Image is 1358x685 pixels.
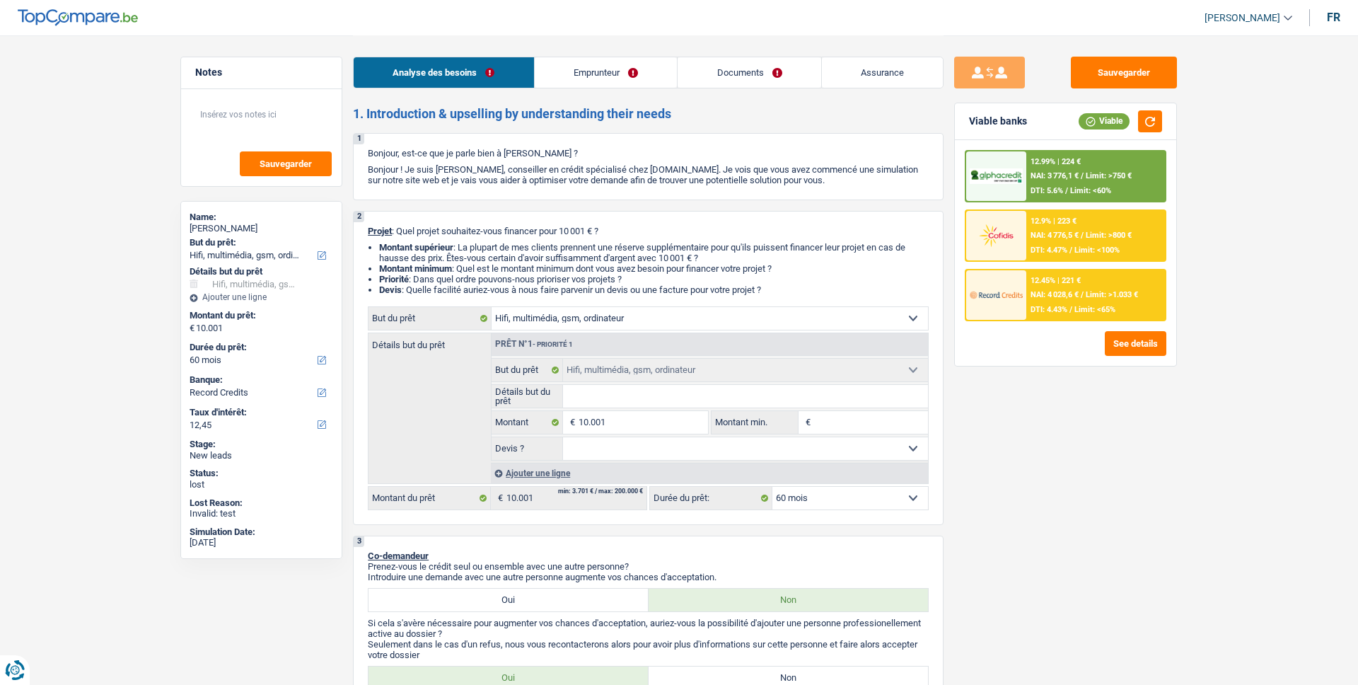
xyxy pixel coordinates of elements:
label: Devis ? [492,437,563,460]
li: : Quel est le montant minimum dont vous avez besoin pour financer votre projet ? [379,263,929,274]
div: Détails but du prêt [190,266,333,277]
p: Bonjour ! Je suis [PERSON_NAME], conseiller en crédit spécialisé chez [DOMAIN_NAME]. Je vois que ... [368,164,929,185]
img: Record Credits [970,282,1022,308]
p: : Quel projet souhaitez-vous financer pour 10 001 € ? [368,226,929,236]
div: 2 [354,212,364,222]
span: Limit: >800 € [1086,231,1132,240]
div: 3 [354,536,364,547]
div: Simulation Date: [190,526,333,538]
button: Sauvegarder [240,151,332,176]
span: € [563,411,579,434]
span: Sauvegarder [260,159,312,168]
label: Montant du prêt [368,487,491,510]
span: [PERSON_NAME] [1205,12,1280,24]
label: But du prêt [492,359,563,381]
li: : Dans quel ordre pouvons-nous prioriser vos projets ? [379,274,929,284]
div: Viable [1079,113,1130,129]
label: But du prêt: [190,237,330,248]
div: 12.9% | 223 € [1031,217,1076,226]
span: Limit: >1.033 € [1086,290,1138,299]
span: Limit: <100% [1074,246,1120,255]
p: Seulement dans le cas d'un refus, nous vous recontacterons alors pour avoir plus d'informations s... [368,639,929,660]
span: / [1069,246,1072,255]
div: [PERSON_NAME] [190,223,333,234]
div: New leads [190,450,333,461]
strong: Montant supérieur [379,242,453,253]
div: Status: [190,468,333,479]
div: Ajouter une ligne [190,292,333,302]
div: min: 3.701 € / max: 200.000 € [558,488,643,495]
span: / [1081,171,1084,180]
span: € [190,323,195,334]
a: Assurance [822,57,944,88]
img: TopCompare Logo [18,9,138,26]
span: DTI: 4.43% [1031,305,1067,314]
div: Lost Reason: [190,497,333,509]
span: Devis [379,284,402,295]
span: Projet [368,226,392,236]
span: Limit: <60% [1070,186,1111,195]
span: NAI: 4 776,5 € [1031,231,1079,240]
div: fr [1327,11,1340,24]
div: 1 [354,134,364,144]
label: Détails but du prêt [492,385,563,408]
span: DTI: 4.47% [1031,246,1067,255]
div: Name: [190,212,333,223]
div: Stage: [190,439,333,450]
span: € [491,487,506,510]
label: Taux d'intérêt: [190,407,330,418]
a: Documents [678,57,821,88]
span: Co-demandeur [368,551,429,561]
span: NAI: 3 776,1 € [1031,171,1079,180]
img: AlphaCredit [970,168,1022,185]
span: / [1081,231,1084,240]
a: Analyse des besoins [354,57,534,88]
li: : La plupart de mes clients prennent une réserve supplémentaire pour qu'ils puissent financer leu... [379,242,929,263]
span: / [1065,186,1068,195]
span: Limit: >750 € [1086,171,1132,180]
span: DTI: 5.6% [1031,186,1063,195]
label: Banque: [190,374,330,386]
label: Montant du prêt: [190,310,330,321]
strong: Montant minimum [379,263,452,274]
span: / [1069,305,1072,314]
label: Montant min. [712,411,798,434]
span: - Priorité 1 [533,340,573,348]
label: But du prêt [368,307,492,330]
strong: Priorité [379,274,409,284]
label: Détails but du prêt [368,333,491,350]
div: Invalid: test [190,508,333,519]
div: Viable banks [969,115,1027,127]
a: Emprunteur [535,57,678,88]
p: Si cela s'avère nécessaire pour augmenter vos chances d'acceptation, auriez-vous la possibilité d... [368,618,929,639]
div: Prêt n°1 [492,340,576,349]
div: [DATE] [190,537,333,548]
h2: 1. Introduction & upselling by understanding their needs [353,106,944,122]
span: / [1081,290,1084,299]
p: Bonjour, est-ce que je parle bien à [PERSON_NAME] ? [368,148,929,159]
label: Non [649,589,929,611]
button: See details [1105,331,1166,356]
div: 12.45% | 221 € [1031,276,1081,285]
p: Prenez-vous le crédit seul ou ensemble avec une autre personne? [368,561,929,572]
a: [PERSON_NAME] [1193,6,1292,30]
span: NAI: 4 028,6 € [1031,290,1079,299]
div: 12.99% | 224 € [1031,157,1081,166]
h5: Notes [195,67,327,79]
img: Cofidis [970,222,1022,248]
p: Introduire une demande avec une autre personne augmente vos chances d'acceptation. [368,572,929,582]
span: Limit: <65% [1074,305,1115,314]
button: Sauvegarder [1071,57,1177,88]
span: € [799,411,814,434]
div: lost [190,479,333,490]
label: Montant [492,411,563,434]
label: Durée du prêt: [650,487,772,510]
label: Durée du prêt: [190,342,330,353]
label: Oui [368,589,649,611]
div: Ajouter une ligne [491,463,928,483]
li: : Quelle facilité auriez-vous à nous faire parvenir un devis ou une facture pour votre projet ? [379,284,929,295]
